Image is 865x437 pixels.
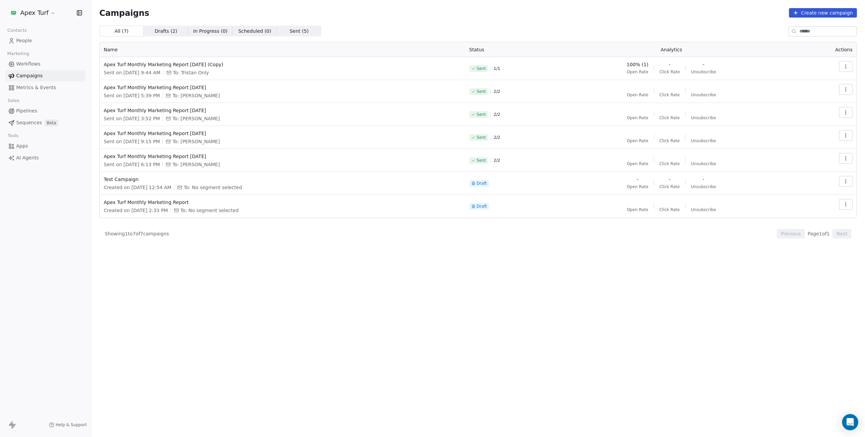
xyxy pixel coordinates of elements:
span: Click Rate [660,69,680,75]
span: To: No segment selected [184,184,242,191]
span: Open Rate [627,184,648,189]
button: Create new campaign [789,8,857,18]
span: Open Rate [627,207,648,212]
span: Draft [477,204,487,209]
span: Click Rate [660,161,680,166]
span: Beta [45,120,58,126]
span: Click Rate [660,184,680,189]
span: Sent [477,112,486,117]
span: To: Kile [172,161,220,168]
span: Unsubscribe [691,207,716,212]
span: Sent on [DATE] 9:15 PM [104,138,160,145]
span: Campaigns [99,8,149,18]
span: 2 / 2 [494,135,500,140]
span: To: Kile [172,115,220,122]
span: Sent [477,135,486,140]
span: Open Rate [627,138,648,144]
span: Contacts [4,25,30,35]
a: Help & Support [49,422,87,428]
span: Scheduled ( 0 ) [238,28,271,35]
span: Help & Support [56,422,87,428]
span: Apex Turf Monthly Marketing Report [DATE] (Copy) [104,61,461,68]
span: To: Kile [172,92,220,99]
span: Sent on [DATE] 5:39 PM [104,92,160,99]
span: Sequences [16,119,42,126]
span: 100% (1) [627,61,648,68]
span: Tools [5,131,21,141]
span: - [669,176,670,183]
span: Sent [477,158,486,163]
span: Open Rate [627,115,648,121]
a: Apps [5,140,85,152]
th: Actions [793,42,857,57]
span: To: Kile [172,138,220,145]
span: 2 / 2 [494,158,500,163]
span: Open Rate [627,92,648,98]
span: Unsubscribe [691,115,716,121]
span: Page 1 of 1 [808,230,830,237]
span: Click Rate [660,138,680,144]
span: Sent on [DATE] 9:44 AM [104,69,160,76]
span: Unsubscribe [691,138,716,144]
span: Click Rate [660,207,680,212]
span: Open Rate [627,161,648,166]
span: Open Rate [627,69,648,75]
span: Workflows [16,60,41,68]
span: Apex Turf Monthly Marketing Report [DATE] [104,84,461,91]
a: Pipelines [5,105,85,117]
span: Unsubscribe [691,69,716,75]
span: Sent [477,66,486,71]
button: Previous [777,229,805,238]
button: Next [832,229,851,238]
th: Status [465,42,550,57]
span: - [702,176,704,183]
span: To: No segment selected [180,207,239,214]
span: To: Tristan Only [173,69,209,76]
span: Click Rate [660,115,680,121]
th: Name [100,42,465,57]
span: Pipelines [16,107,37,114]
span: Sent on [DATE] 6:13 PM [104,161,160,168]
span: Drafts ( 2 ) [155,28,177,35]
button: Apex Turf [8,7,57,19]
span: AI Agents [16,154,39,161]
span: Apex Turf Monthly Marketing Report [DATE] [104,153,461,160]
span: Sent on [DATE] 3:52 PM [104,115,160,122]
th: Analytics [550,42,793,57]
img: cropped-apexstack-1.png [9,9,18,17]
span: Apex Turf Monthly Marketing Report [104,199,461,206]
span: Apex Turf Monthly Marketing Report [DATE] [104,107,461,114]
a: Workflows [5,58,85,70]
span: Unsubscribe [691,92,716,98]
span: Click Rate [660,92,680,98]
span: Sent ( 5 ) [290,28,308,35]
span: Unsubscribe [691,161,716,166]
span: Showing 1 to 7 of 7 campaigns [105,230,169,237]
a: SequencesBeta [5,117,85,128]
span: People [16,37,32,44]
span: Campaigns [16,72,43,79]
div: Open Intercom Messenger [842,414,858,430]
span: Apex Turf [20,8,49,17]
span: 2 / 2 [494,112,500,117]
span: Sent [477,89,486,94]
span: In Progress ( 0 ) [193,28,228,35]
span: Sales [5,96,22,106]
span: Draft [477,181,487,186]
a: Campaigns [5,70,85,81]
span: 1 / 1 [494,66,500,71]
span: - [669,61,670,68]
span: Apps [16,143,28,150]
a: AI Agents [5,152,85,163]
a: Metrics & Events [5,82,85,93]
span: Test Campaign [104,176,461,183]
span: Created on [DATE] 12:54 AM [104,184,171,191]
span: Metrics & Events [16,84,56,91]
span: Apex Turf Monthly Marketing Report [DATE] [104,130,461,137]
span: - [703,61,705,68]
span: 2 / 2 [494,89,500,94]
span: Unsubscribe [691,184,716,189]
a: People [5,35,85,46]
span: - [637,176,638,183]
span: Marketing [4,49,32,59]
